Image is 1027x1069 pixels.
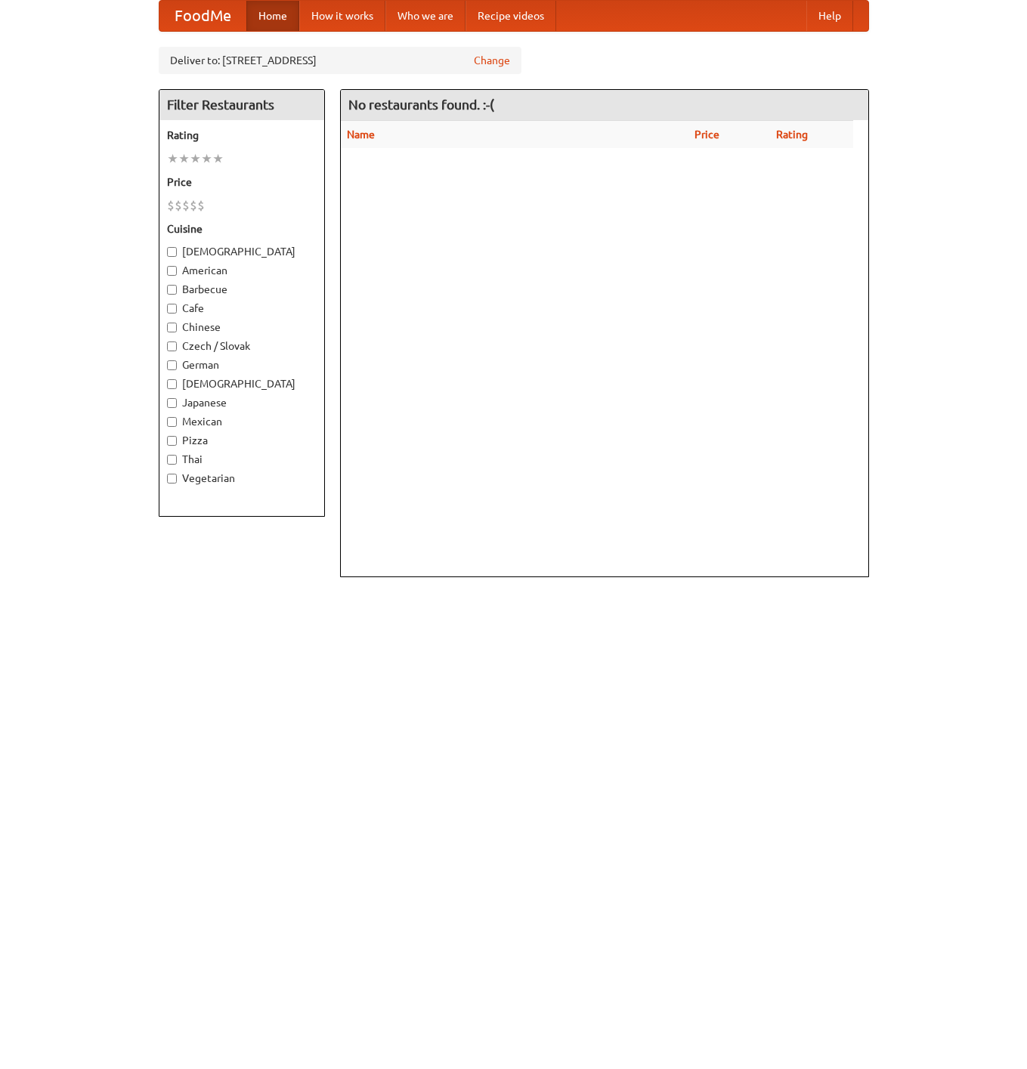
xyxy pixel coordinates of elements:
[167,197,175,214] li: $
[347,128,375,141] a: Name
[167,436,177,446] input: Pizza
[806,1,853,31] a: Help
[201,150,212,167] li: ★
[167,357,317,372] label: German
[694,128,719,141] a: Price
[197,197,205,214] li: $
[167,379,177,389] input: [DEMOGRAPHIC_DATA]
[159,47,521,74] div: Deliver to: [STREET_ADDRESS]
[167,285,177,295] input: Barbecue
[167,395,317,410] label: Japanese
[212,150,224,167] li: ★
[167,323,177,332] input: Chinese
[167,417,177,427] input: Mexican
[466,1,556,31] a: Recipe videos
[167,221,317,236] h5: Cuisine
[246,1,299,31] a: Home
[167,282,317,297] label: Barbecue
[190,197,197,214] li: $
[776,128,808,141] a: Rating
[167,128,317,143] h5: Rating
[167,398,177,408] input: Japanese
[159,90,324,120] h4: Filter Restaurants
[178,150,190,167] li: ★
[167,433,317,448] label: Pizza
[167,304,177,314] input: Cafe
[167,341,177,351] input: Czech / Slovak
[167,247,177,257] input: [DEMOGRAPHIC_DATA]
[474,53,510,68] a: Change
[167,244,317,259] label: [DEMOGRAPHIC_DATA]
[299,1,385,31] a: How it works
[167,360,177,370] input: German
[167,338,317,354] label: Czech / Slovak
[182,197,190,214] li: $
[167,471,317,486] label: Vegetarian
[167,175,317,190] h5: Price
[167,455,177,465] input: Thai
[190,150,201,167] li: ★
[167,263,317,278] label: American
[167,452,317,467] label: Thai
[167,266,177,276] input: American
[385,1,466,31] a: Who we are
[167,320,317,335] label: Chinese
[348,97,494,112] ng-pluralize: No restaurants found. :-(
[167,376,317,391] label: [DEMOGRAPHIC_DATA]
[167,414,317,429] label: Mexican
[167,301,317,316] label: Cafe
[175,197,182,214] li: $
[167,150,178,167] li: ★
[159,1,246,31] a: FoodMe
[167,474,177,484] input: Vegetarian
